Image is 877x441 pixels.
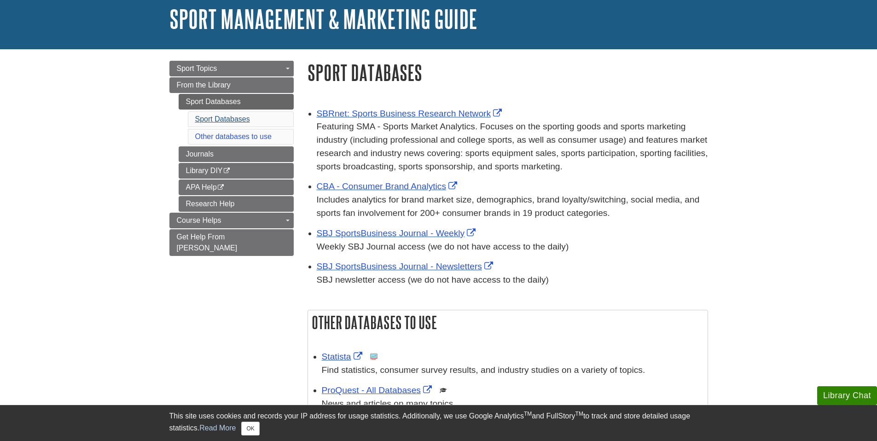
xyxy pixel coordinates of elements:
[169,61,294,76] a: Sport Topics
[308,310,708,335] h2: Other databases to use
[169,229,294,256] a: Get Help From [PERSON_NAME]
[322,385,434,395] a: Link opens in new window
[179,196,294,212] a: Research Help
[169,411,708,435] div: This site uses cookies and records your IP address for usage statistics. Additionally, we use Goo...
[169,77,294,93] a: From the Library
[169,61,294,256] div: Guide Page Menu
[177,216,221,224] span: Course Helps
[370,353,378,360] img: Statistics
[195,133,272,140] a: Other databases to use
[199,424,236,432] a: Read More
[177,64,217,72] span: Sport Topics
[195,115,250,123] a: Sport Databases
[524,411,532,417] sup: TM
[179,180,294,195] a: APA Help
[317,273,708,287] p: SBJ newsletter access (we do not have access to the daily)
[169,5,477,33] a: Sport Management & Marketing Guide
[317,261,495,271] a: Link opens in new window
[317,240,708,254] p: Weekly SBJ Journal access (we do not have access to the daily)
[179,146,294,162] a: Journals
[179,163,294,179] a: Library DIY
[317,181,460,191] a: Link opens in new window
[317,228,478,238] a: Link opens in new window
[322,397,703,411] p: News and articles on many topics.
[177,81,231,89] span: From the Library
[177,233,238,252] span: Get Help From [PERSON_NAME]
[223,168,231,174] i: This link opens in a new window
[575,411,583,417] sup: TM
[440,387,447,394] img: Scholarly or Peer Reviewed
[241,422,259,435] button: Close
[322,352,365,361] a: Link opens in new window
[217,185,225,191] i: This link opens in a new window
[317,193,708,220] p: Includes analytics for brand market size, demographics, brand loyalty/switching, social media, an...
[317,120,708,173] p: Featuring SMA - Sports Market Analytics. Focuses on the sporting goods and sports marketing indus...
[308,61,708,84] h1: Sport Databases
[169,213,294,228] a: Course Helps
[322,364,703,377] p: Find statistics, consumer survey results, and industry studies on a variety of topics.
[817,386,877,405] button: Library Chat
[179,94,294,110] a: Sport Databases
[317,109,505,118] a: Link opens in new window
